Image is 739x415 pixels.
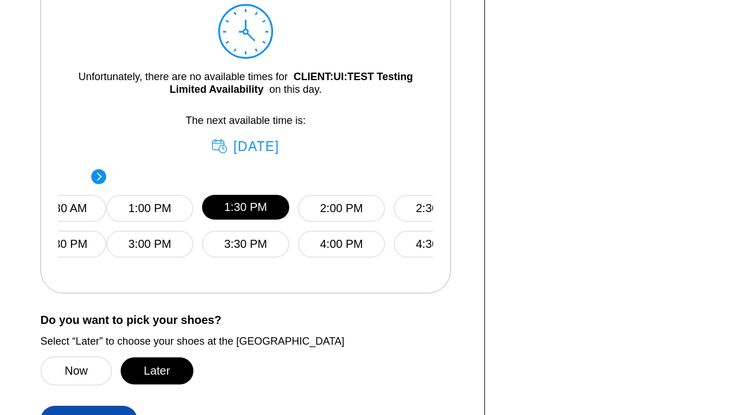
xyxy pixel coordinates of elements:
label: Do you want to pick your shoes? [40,314,467,326]
button: 2:30 PM [394,195,481,222]
div: The next available time is: [76,114,416,154]
button: 2:00 PM [298,195,385,222]
button: 4:00 PM [298,231,385,258]
button: 1:00 PM [106,195,193,222]
a: CLIENT:UI:TEST Testing Limited Availability [170,71,413,95]
div: Unfortunately, there are no available times for on this day. [76,70,416,96]
button: 1:30 PM [202,195,289,220]
button: 3:30 PM [202,231,289,258]
button: 3:00 PM [106,231,193,258]
button: 12:30 PM [19,231,106,258]
button: 4:30 PM [394,231,481,258]
div: [DATE] [212,138,279,154]
button: Later [121,357,193,384]
button: 10:30 AM [19,195,106,222]
button: Now [40,356,112,386]
label: Select “Later” to choose your shoes at the [GEOGRAPHIC_DATA] [40,335,467,348]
